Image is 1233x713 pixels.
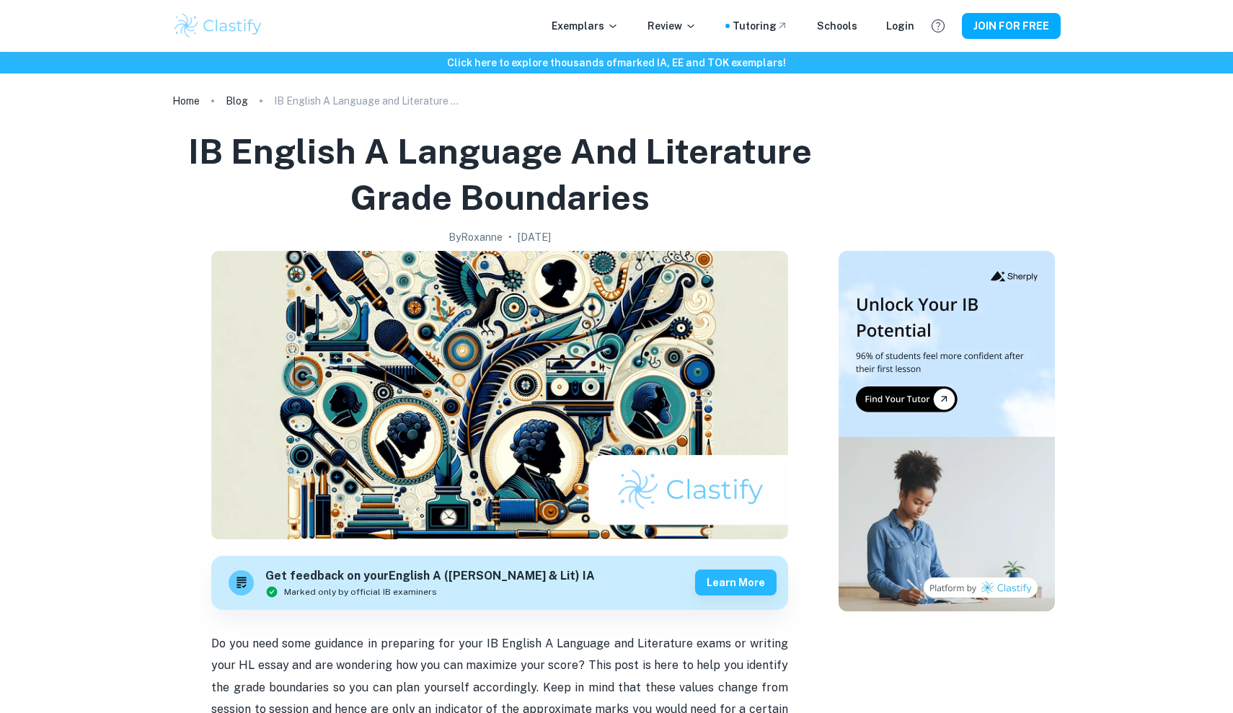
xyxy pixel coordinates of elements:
[839,251,1055,611] img: Thumbnail
[274,93,461,109] p: IB English A Language and Literature Grade Boundaries
[695,570,777,595] button: Learn more
[448,229,503,245] h2: By Roxanne
[211,251,788,539] img: IB English A Language and Literature Grade Boundaries cover image
[817,18,857,34] a: Schools
[886,18,914,34] a: Login
[648,18,697,34] p: Review
[527,658,578,672] span: our score
[508,229,512,245] p: •
[226,91,248,111] a: Blog
[178,128,821,221] h1: IB English A Language and Literature Grade Boundaries
[172,12,264,40] img: Clastify logo
[265,567,595,585] h6: Get feedback on your English A ([PERSON_NAME] & Lit) IA
[552,18,619,34] p: Exemplars
[172,91,200,111] a: Home
[733,18,788,34] a: Tutoring
[518,229,551,245] h2: [DATE]
[284,585,437,598] span: Marked only by official IB examiners
[3,55,1230,71] h6: Click here to explore thousands of marked IA, EE and TOK exemplars !
[962,13,1061,39] button: JOIN FOR FREE
[926,14,950,38] button: Help and Feedback
[211,556,788,610] a: Get feedback on yourEnglish A ([PERSON_NAME] & Lit) IAMarked only by official IB examinersLearn more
